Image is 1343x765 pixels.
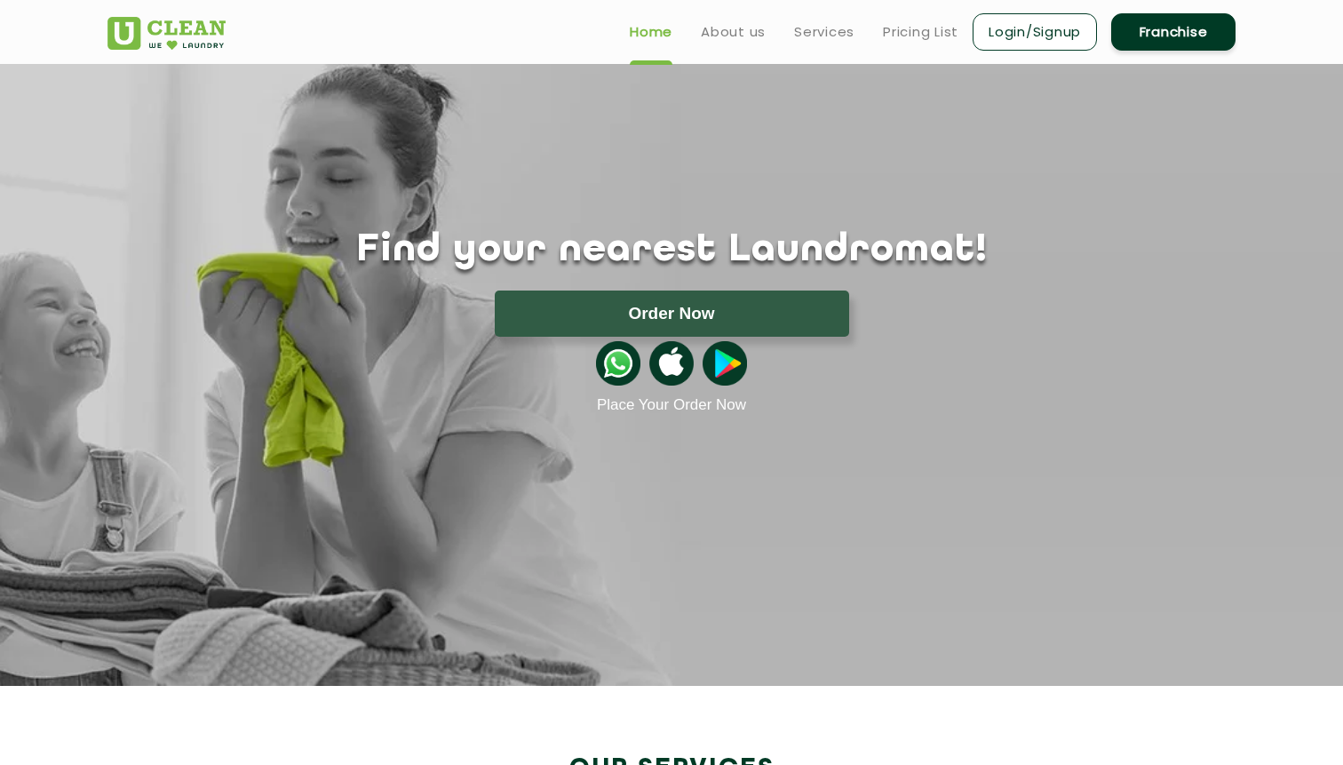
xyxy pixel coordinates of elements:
[703,341,747,386] img: playstoreicon.png
[107,17,226,50] img: UClean Laundry and Dry Cleaning
[794,21,854,43] a: Services
[94,228,1249,273] h1: Find your nearest Laundromat!
[883,21,958,43] a: Pricing List
[630,21,672,43] a: Home
[596,341,640,386] img: whatsappicon.png
[701,21,766,43] a: About us
[597,396,746,414] a: Place Your Order Now
[649,341,694,386] img: apple-icon.png
[973,13,1097,51] a: Login/Signup
[495,291,849,337] button: Order Now
[1111,13,1236,51] a: Franchise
